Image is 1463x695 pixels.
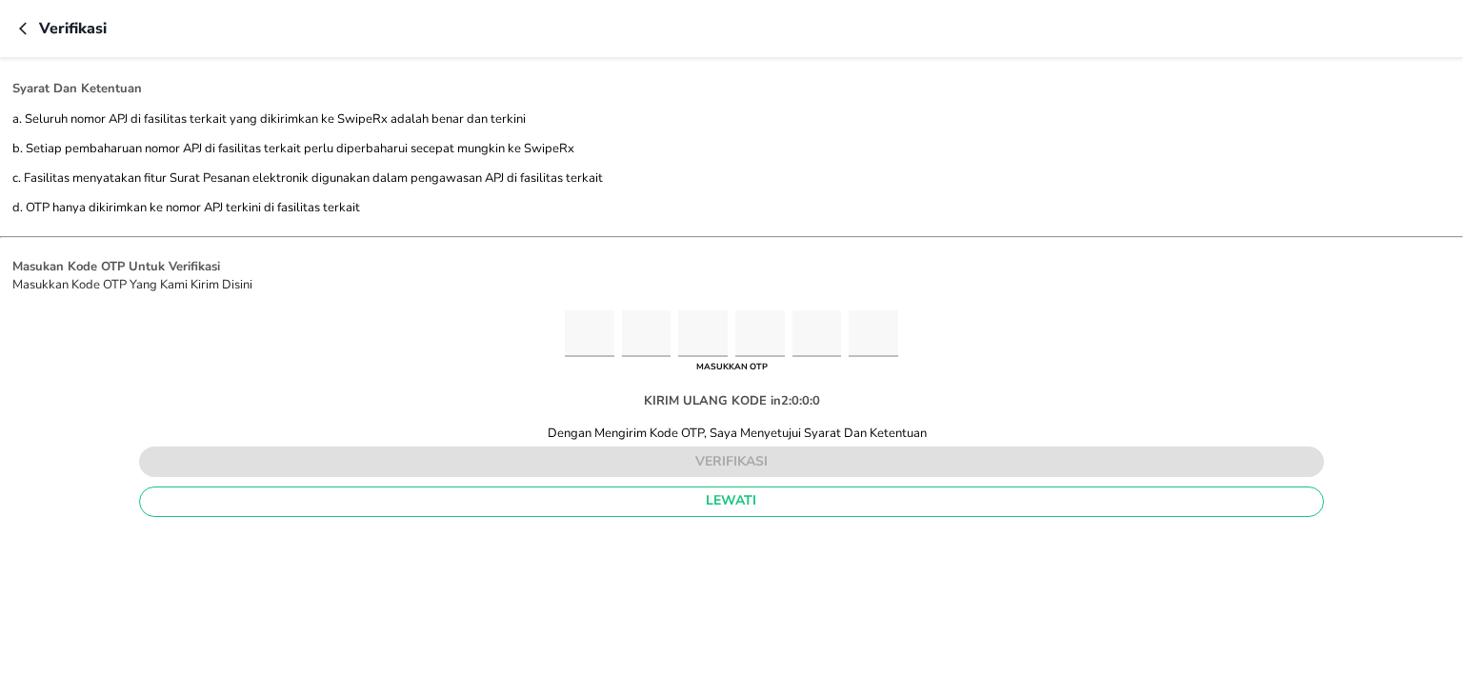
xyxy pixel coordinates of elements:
input: Please enter OTP character 2 [622,310,671,357]
div: Dengan Mengirim Kode OTP, Saya Menyetujui Syarat Dan Ketentuan [536,425,928,442]
div: MASUKKAN OTP [691,357,772,378]
div: KIRIM ULANG KODE in2:0:0:0 [629,377,835,425]
button: lewati [139,486,1324,517]
input: Please enter OTP character 3 [678,310,728,357]
input: Please enter OTP character 5 [792,310,842,357]
input: Please enter OTP character 6 [849,310,898,357]
span: lewati [155,489,1308,513]
p: Verifikasi [39,17,107,40]
input: Please enter OTP character 1 [565,310,614,357]
input: Please enter OTP character 4 [735,310,785,357]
